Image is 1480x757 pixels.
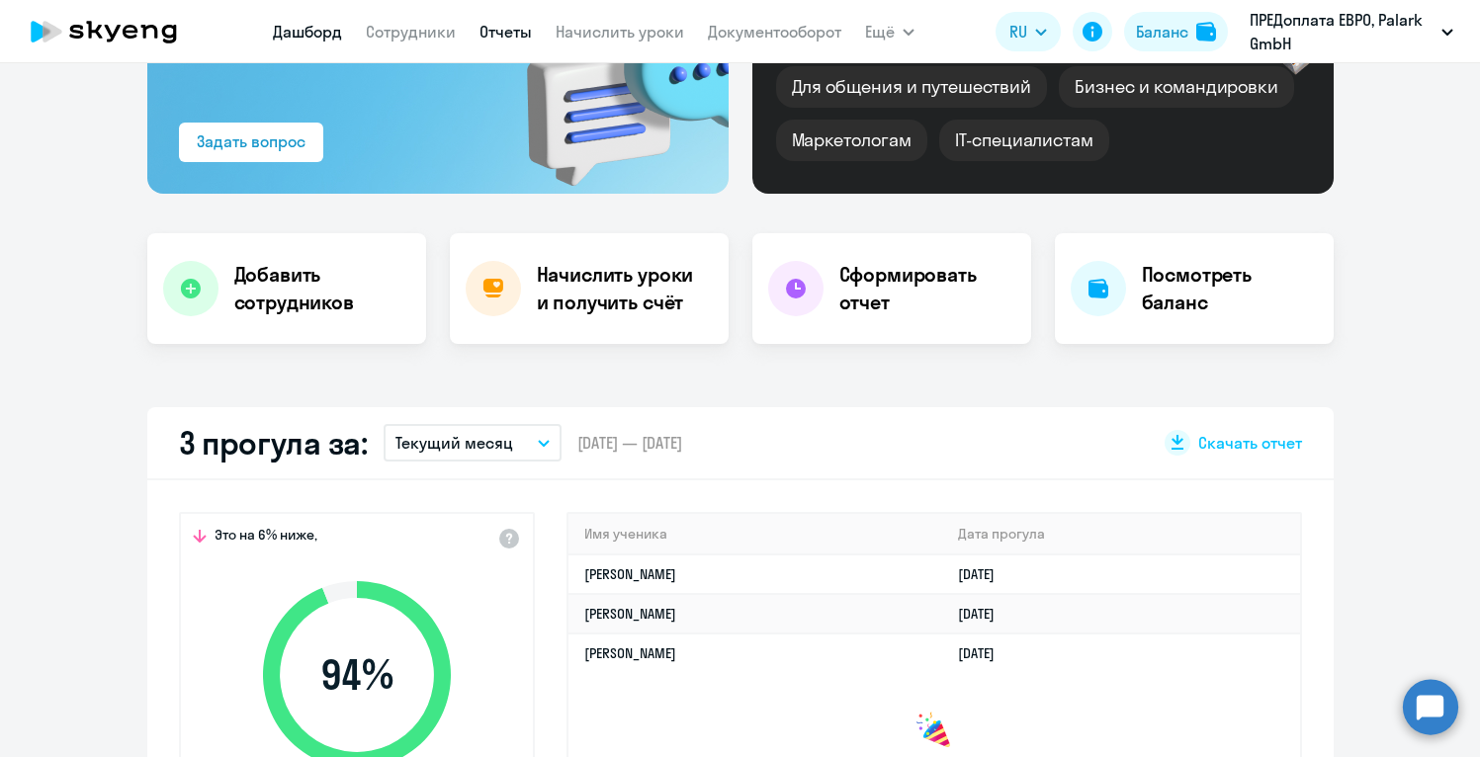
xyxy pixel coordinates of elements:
[537,261,709,316] h4: Начислить уроки и получить счёт
[958,605,1010,623] a: [DATE]
[914,712,954,751] img: congrats
[942,514,1299,554] th: Дата прогула
[584,644,676,662] a: [PERSON_NAME]
[839,261,1015,316] h4: Сформировать отчет
[366,22,456,42] a: Сотрудники
[1124,12,1228,51] button: Балансbalance
[939,120,1109,161] div: IT-специалистам
[1240,8,1463,55] button: ПРЕДоплата ЕВРО, Palark GmbH
[234,261,410,316] h4: Добавить сотрудников
[395,431,513,455] p: Текущий месяц
[243,651,471,699] span: 94 %
[479,22,532,42] a: Отчеты
[958,565,1010,583] a: [DATE]
[1196,22,1216,42] img: balance
[776,120,927,161] div: Маркетологам
[179,123,323,162] button: Задать вопрос
[556,22,684,42] a: Начислить уроки
[776,66,1048,108] div: Для общения и путешествий
[384,424,562,462] button: Текущий месяц
[1250,8,1434,55] p: ПРЕДоплата ЕВРО, Palark GmbH
[568,514,943,554] th: Имя ученика
[1198,432,1302,454] span: Скачать отчет
[584,565,676,583] a: [PERSON_NAME]
[1142,261,1318,316] h4: Посмотреть баланс
[577,432,682,454] span: [DATE] — [DATE]
[584,605,676,623] a: [PERSON_NAME]
[1136,20,1188,43] div: Баланс
[1009,20,1027,43] span: RU
[958,644,1010,662] a: [DATE]
[215,526,317,549] span: Это на 6% ниже,
[197,129,305,153] div: Задать вопрос
[865,12,914,51] button: Ещё
[708,22,841,42] a: Документооборот
[179,423,368,463] h2: 3 прогула за:
[1059,66,1294,108] div: Бизнес и командировки
[996,12,1061,51] button: RU
[865,20,895,43] span: Ещё
[273,22,342,42] a: Дашборд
